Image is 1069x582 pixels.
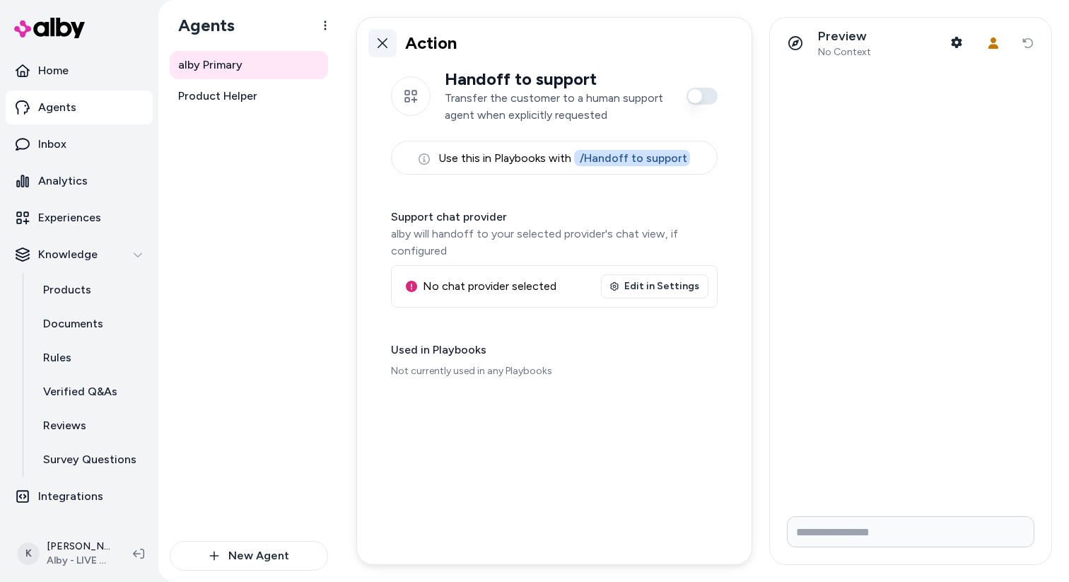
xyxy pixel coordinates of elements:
[43,349,71,366] p: Rules
[787,516,1034,547] input: Write your prompt here
[29,375,153,409] a: Verified Q&As
[43,451,136,468] p: Survey Questions
[818,28,871,45] p: Preview
[391,141,718,175] div: Use this in Playbooks with
[43,281,91,298] p: Products
[38,136,66,153] p: Inbox
[167,15,235,36] h1: Agents
[601,274,708,298] a: Edit in Settings
[6,164,153,198] a: Analytics
[43,315,103,332] p: Documents
[38,209,101,226] p: Experiences
[29,443,153,477] a: Survey Questions
[38,99,76,116] p: Agents
[17,542,40,565] span: K
[391,209,718,226] p: Support chat provider
[6,238,153,272] button: Knowledge
[43,383,117,400] p: Verified Q&As
[38,173,88,190] p: Analytics
[178,88,257,105] span: Product Helper
[445,69,672,90] h2: Handoff to support
[29,273,153,307] a: Products
[38,246,98,263] p: Knowledge
[818,46,871,59] span: No Context
[391,226,718,260] p: alby will handoff to your selected provider's chat view, if configured
[391,342,718,359] p: Used in Playbooks
[6,127,153,161] a: Inbox
[405,32,457,54] h1: Action
[391,364,718,378] p: Not currently used in any Playbooks
[8,531,122,576] button: K[PERSON_NAME]Alby - LIVE on [DOMAIN_NAME]
[178,57,243,74] span: alby Primary
[47,554,110,568] span: Alby - LIVE on [DOMAIN_NAME]
[400,278,562,295] p: No chat provider selected
[29,307,153,341] a: Documents
[6,479,153,513] a: Integrations
[29,409,153,443] a: Reviews
[6,201,153,235] a: Experiences
[170,541,328,571] button: New Agent
[6,54,153,88] a: Home
[574,150,690,166] span: / Handoff to support
[170,51,328,79] a: alby Primary
[445,90,672,124] p: Transfer the customer to a human support agent when explicitly requested
[6,91,153,124] a: Agents
[38,62,69,79] p: Home
[170,82,328,110] a: Product Helper
[38,488,103,505] p: Integrations
[14,18,85,38] img: alby Logo
[29,341,153,375] a: Rules
[47,540,110,554] p: [PERSON_NAME]
[43,417,86,434] p: Reviews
